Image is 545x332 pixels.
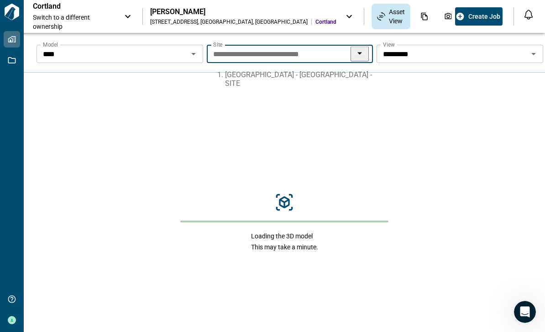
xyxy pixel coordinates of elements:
span: Cortland [315,18,336,26]
p: Cortland [33,2,115,11]
span: Create Job [468,12,500,21]
label: Model [43,41,58,48]
div: Photos [439,9,458,24]
button: Open [527,47,540,60]
span: Asset View [389,7,405,26]
button: Create Job [455,7,503,26]
div: [STREET_ADDRESS] , [GEOGRAPHIC_DATA] , [GEOGRAPHIC_DATA] [150,18,308,26]
span: Loading the 3D model [251,232,318,241]
label: Site [213,41,222,48]
div: [PERSON_NAME] [150,7,336,16]
label: View [383,41,395,48]
iframe: Intercom live chat [514,301,536,323]
li: [GEOGRAPHIC_DATA] - [GEOGRAPHIC_DATA] - SITE [225,70,373,88]
button: Open [187,47,200,60]
div: Documents [415,9,434,24]
div: Asset View [372,4,410,29]
span: This may take a minute. [251,242,318,252]
button: Close [351,47,369,62]
button: Open notification feed [521,7,536,22]
span: Switch to a different ownership [33,13,115,31]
